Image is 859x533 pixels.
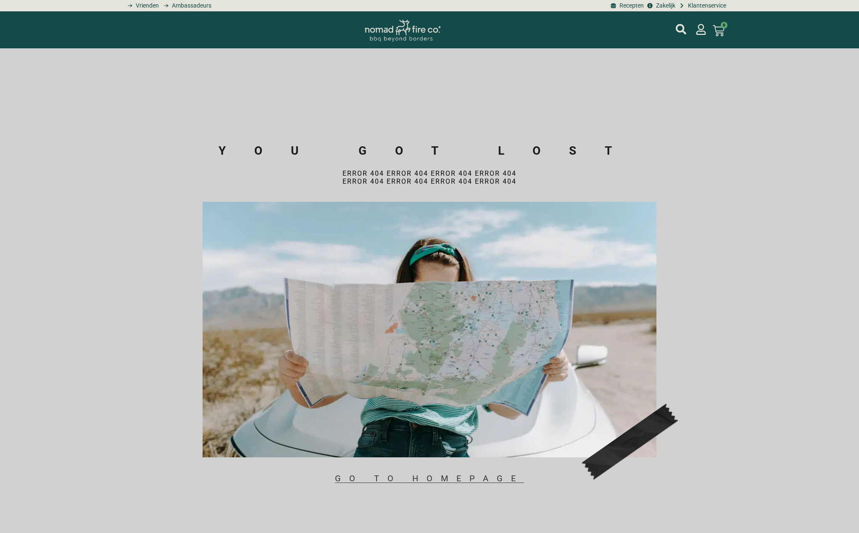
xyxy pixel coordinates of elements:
a: BBQ recepten [609,1,644,10]
p: error 404 error 404 error 404 error 404 error 404 error 404 error 404 error 404 [177,169,682,185]
span: go to homepage [335,474,524,483]
span: Vrienden [134,1,159,10]
a: grill bill klantenservice [677,1,726,10]
span: Zakelijk [654,1,675,10]
a: 0 [703,20,735,42]
a: grill bill ambassadors [161,1,211,10]
span: Klantenservice [686,1,726,10]
h1: YOU GOT LOST [177,145,682,157]
span: Ambassadeurs [170,1,211,10]
a: mijn account [676,24,686,34]
a: grill bill vrienden [124,1,158,10]
a: mijn account [696,24,706,35]
a: go to homepage [335,474,524,483]
img: Nomad Logo [365,20,440,42]
a: grill bill zakeljk [646,1,675,10]
span: Recepten [617,1,644,10]
span: 0 [721,22,727,29]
